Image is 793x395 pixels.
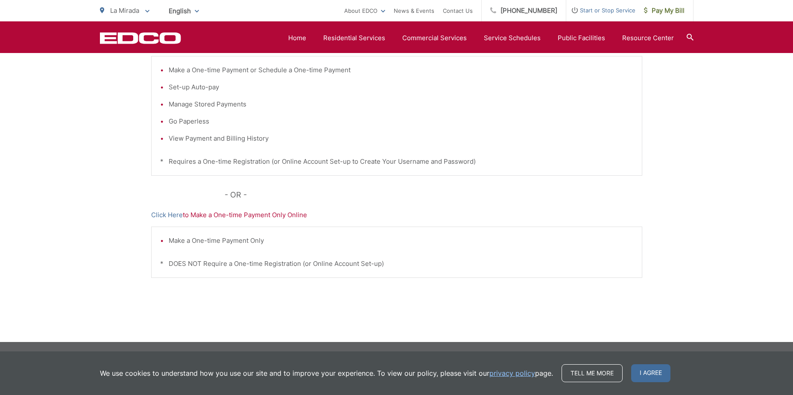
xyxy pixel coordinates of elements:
p: to Make a One-time Payment Only Online [151,210,642,220]
li: Set-up Auto-pay [169,82,633,92]
a: Click Here [151,210,183,220]
span: Pay My Bill [644,6,685,16]
li: Make a One-time Payment Only [169,236,633,246]
a: Residential Services [323,33,385,43]
p: - OR - [225,189,642,201]
span: La Mirada [110,6,139,15]
li: Make a One-time Payment or Schedule a One-time Payment [169,65,633,75]
a: Resource Center [622,33,674,43]
a: privacy policy [489,368,535,378]
span: I agree [631,364,670,382]
a: EDCD logo. Return to the homepage. [100,32,181,44]
li: View Payment and Billing History [169,133,633,144]
a: Public Facilities [558,33,605,43]
a: Service Schedules [484,33,541,43]
a: Commercial Services [402,33,467,43]
a: Contact Us [443,6,473,16]
p: * Requires a One-time Registration (or Online Account Set-up to Create Your Username and Password) [160,156,633,167]
p: We use cookies to understand how you use our site and to improve your experience. To view our pol... [100,368,553,378]
a: About EDCO [344,6,385,16]
a: Tell me more [562,364,623,382]
li: Go Paperless [169,116,633,127]
li: Manage Stored Payments [169,99,633,109]
a: Home [288,33,306,43]
a: News & Events [394,6,434,16]
p: * DOES NOT Require a One-time Registration (or Online Account Set-up) [160,259,633,269]
span: English [162,3,205,18]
